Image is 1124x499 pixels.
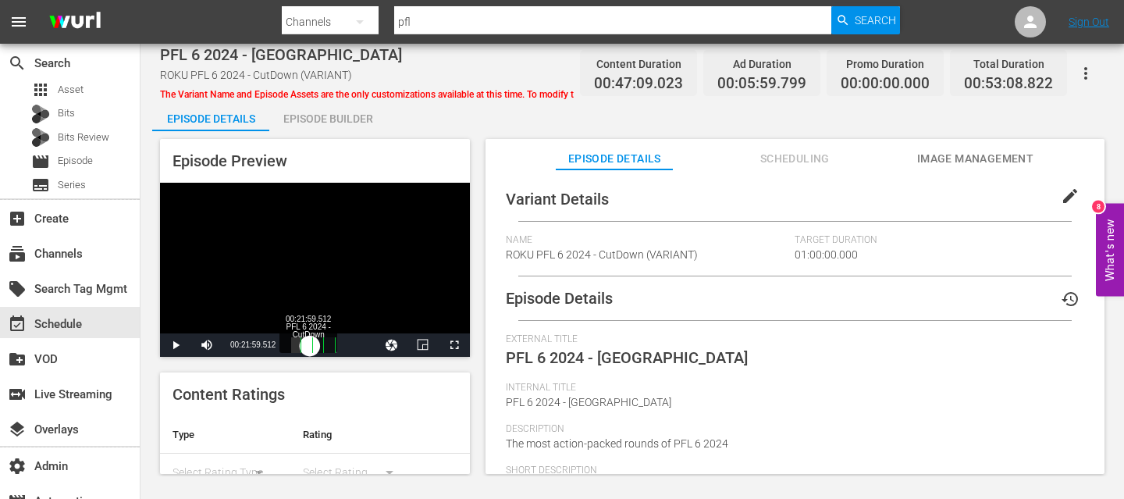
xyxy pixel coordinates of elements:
span: External Title [506,333,1076,346]
div: Promo Duration [841,53,930,75]
span: 01:00:00.000 [795,248,858,261]
span: Asset [31,80,50,99]
span: Short Description [506,465,1076,477]
div: Progress Bar [291,337,336,353]
span: Episode Details [506,289,613,308]
span: Search [855,6,896,34]
span: Search [8,54,27,73]
span: Content Ratings [173,385,285,404]
span: Admin [8,457,27,476]
span: Asset [58,82,84,98]
span: Bits [58,105,75,121]
div: 8 [1092,200,1104,212]
span: ROKU PFL 6 2024 - CutDown (VARIANT) [160,69,352,81]
img: ans4CAIJ8jUAAAAAAAAAAAAAAAAAAAAAAAAgQb4GAAAAAAAAAAAAAAAAAAAAAAAAJMjXAAAAAAAAAAAAAAAAAAAAAAAAgAT5G... [37,4,112,41]
button: Search [831,6,900,34]
span: 00:53:08.822 [964,75,1053,93]
span: Overlays [8,420,27,439]
button: Play [160,333,191,357]
span: Search Tag Mgmt [8,280,27,298]
div: Bits Review [31,128,50,147]
span: 00:21:59.512 [230,340,276,349]
div: Episode Details [152,100,269,137]
span: Description [506,423,1076,436]
span: Target Duration [795,234,960,247]
span: The Variant Name and Episode Assets are the only customizations available at this time. To modify... [160,89,799,100]
span: 00:47:09.023 [594,75,683,93]
span: 00:00:00.000 [841,75,930,93]
span: PFL 6 2024 - [GEOGRAPHIC_DATA] [506,396,671,408]
span: Episode Details [556,149,673,169]
span: Channels [8,244,27,263]
span: Variant Details [506,190,609,209]
span: menu [9,12,28,31]
th: Type [160,416,290,454]
div: Video Player [160,183,470,357]
span: Series [58,177,86,193]
span: Create [8,209,27,228]
div: Ad Duration [717,53,806,75]
button: edit [1051,177,1089,215]
span: Episode Preview [173,151,287,170]
button: Episode Details [152,100,269,131]
th: Rating [290,416,421,454]
a: Sign Out [1069,16,1109,28]
span: Live Streaming [8,385,27,404]
span: Schedule [8,315,27,333]
span: ROKU PFL 6 2024 - CutDown (VARIANT) [506,248,698,261]
span: Series [31,176,50,194]
div: Content Duration [594,53,683,75]
span: 00:05:59.799 [717,75,806,93]
span: Bits Review [58,130,109,145]
span: Name [506,234,788,247]
div: Total Duration [964,53,1053,75]
span: VOD [8,350,27,369]
span: Episode [31,152,50,171]
div: Episode Builder [269,100,386,137]
span: history [1061,290,1080,308]
button: history [1051,280,1089,318]
span: Image Management [916,149,1033,169]
span: Internal Title [506,382,1076,394]
span: Episode [58,153,93,169]
button: Open Feedback Widget [1096,203,1124,296]
span: edit [1061,187,1080,205]
span: The most action-packed rounds of PFL 6 2024 [506,437,728,450]
div: Bits [31,105,50,123]
button: Mute [191,333,222,357]
button: Fullscreen [439,333,470,357]
span: Scheduling [736,149,853,169]
span: PFL 6 2024 - [GEOGRAPHIC_DATA] [506,348,748,367]
button: Episode Builder [269,100,386,131]
button: Picture-in-Picture [407,333,439,357]
button: Jump To Time [376,333,407,357]
span: PFL 6 2024 - [GEOGRAPHIC_DATA] [160,45,402,64]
